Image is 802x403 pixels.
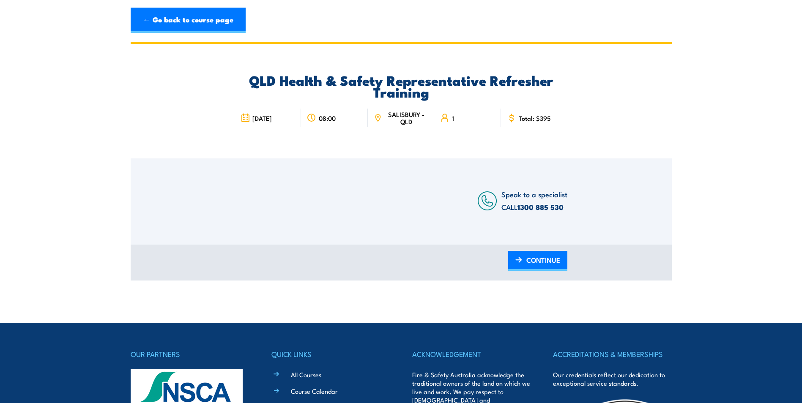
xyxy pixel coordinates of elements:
[517,201,564,212] a: 1300 885 530
[553,348,671,360] h4: ACCREDITATIONS & MEMBERSHIPS
[384,111,428,125] span: SALISBURY - QLD
[501,189,567,212] span: Speak to a specialist CALL
[452,114,454,122] span: 1
[291,387,338,395] a: Course Calendar
[553,370,671,387] p: Our credentials reflect our dedication to exceptional service standards.
[526,249,560,271] span: CONTINUE
[271,348,390,360] h4: QUICK LINKS
[291,370,321,379] a: All Courses
[519,114,551,122] span: Total: $395
[235,74,567,98] h2: QLD Health & Safety Representative Refresher Training
[412,348,531,360] h4: ACKNOWLEDGEMENT
[319,114,336,122] span: 08:00
[131,348,249,360] h4: OUR PARTNERS
[131,8,246,33] a: ← Go back to course page
[508,251,567,271] a: CONTINUE
[252,114,272,122] span: [DATE]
